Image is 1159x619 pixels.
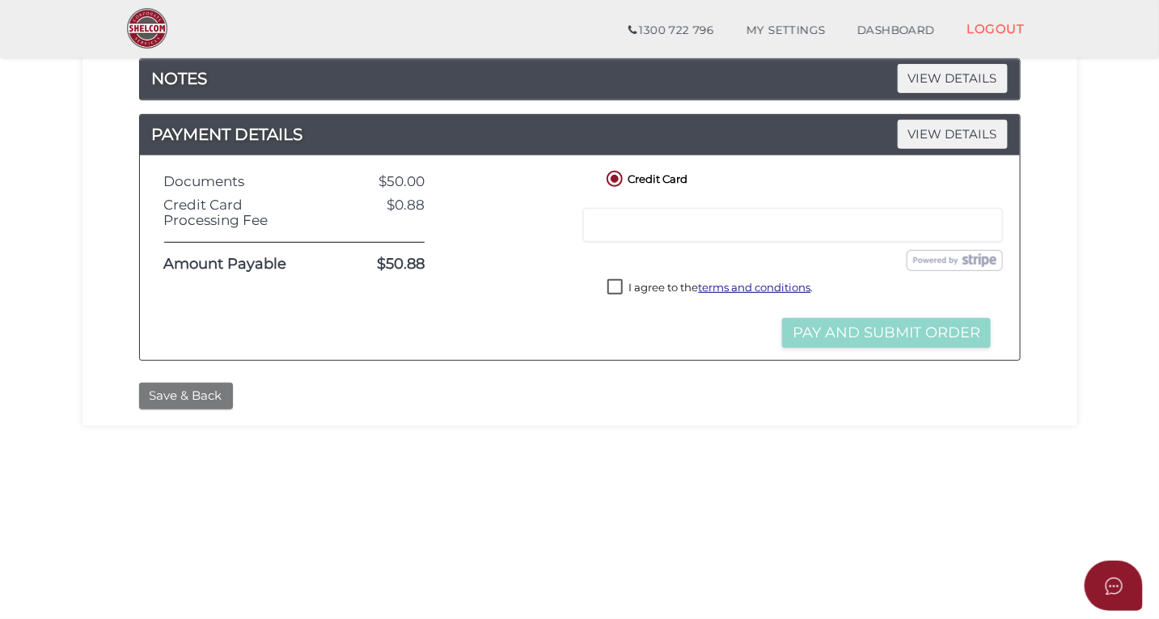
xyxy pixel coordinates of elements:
button: Pay and Submit Order [782,318,991,348]
div: $50.88 [334,257,438,273]
a: NOTESVIEW DETAILS [140,66,1020,91]
button: Save & Back [139,383,233,409]
img: stripe.png [907,250,1003,271]
label: Credit Card [603,167,687,188]
div: Amount Payable [152,257,334,273]
div: $50.00 [334,174,438,189]
iframe: Secure card payment input frame [594,218,992,232]
a: terms and conditions [698,281,810,294]
div: Credit Card Processing Fee [152,197,334,227]
label: I agree to the . [607,279,813,299]
div: $0.88 [334,197,438,227]
a: MY SETTINGS [730,15,842,47]
div: Documents [152,174,334,189]
a: 1300 722 796 [612,15,730,47]
a: LOGOUT [951,12,1041,45]
h4: NOTES [140,66,1020,91]
h4: PAYMENT DETAILS [140,121,1020,147]
a: PAYMENT DETAILSVIEW DETAILS [140,121,1020,147]
span: VIEW DETAILS [898,64,1008,92]
button: Open asap [1085,561,1143,611]
a: DASHBOARD [841,15,951,47]
span: VIEW DETAILS [898,120,1008,148]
